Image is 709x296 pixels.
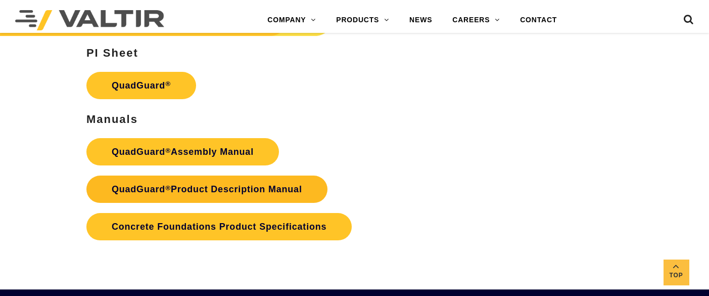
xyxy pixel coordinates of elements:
[326,10,399,30] a: PRODUCTS
[86,138,279,165] a: QuadGuard®Assembly Manual
[86,176,327,203] a: QuadGuard®Product Description Manual
[442,10,510,30] a: CAREERS
[165,80,171,88] sup: ®
[165,147,171,154] sup: ®
[510,10,567,30] a: CONTACT
[165,184,171,192] sup: ®
[86,213,352,240] a: Concrete Foundations Product Specifications
[15,10,164,30] img: Valtir
[664,260,689,285] a: Top
[86,72,196,99] a: QuadGuard®
[399,10,442,30] a: NEWS
[664,270,689,281] span: Top
[86,47,138,59] strong: PI Sheet
[257,10,326,30] a: COMPANY
[86,113,138,125] strong: Manuals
